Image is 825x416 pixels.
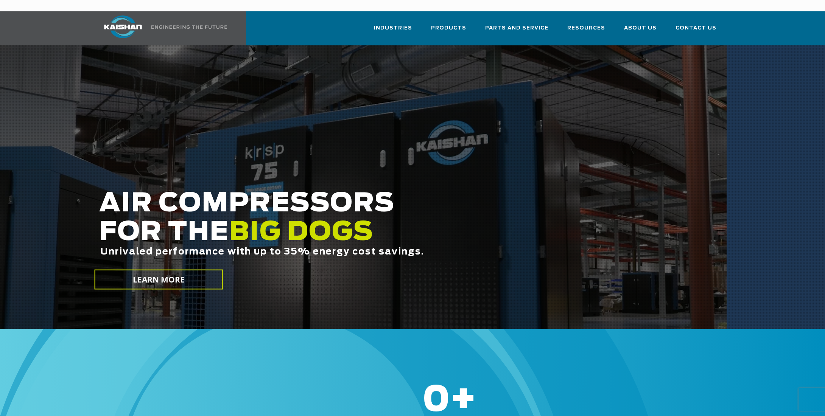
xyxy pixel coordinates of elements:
span: Industries [374,24,412,33]
span: Resources [567,24,605,33]
img: kaishan logo [95,16,151,38]
span: Parts and Service [485,24,548,33]
a: Industries [374,18,412,44]
a: Products [431,18,466,44]
h2: AIR COMPRESSORS FOR THE [99,189,620,281]
a: About Us [624,18,657,44]
span: Unrivaled performance with up to 35% energy cost savings. [100,247,424,256]
a: Kaishan USA [95,11,229,45]
span: Products [431,24,466,33]
a: LEARN MORE [95,270,223,290]
span: About Us [624,24,657,33]
img: Engineering the future [151,25,227,29]
span: BIG DOGS [229,220,374,245]
a: Parts and Service [485,18,548,44]
a: Contact Us [676,18,716,44]
a: Resources [567,18,605,44]
span: Contact Us [676,24,716,33]
span: LEARN MORE [133,274,185,285]
h6: + [422,395,792,405]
